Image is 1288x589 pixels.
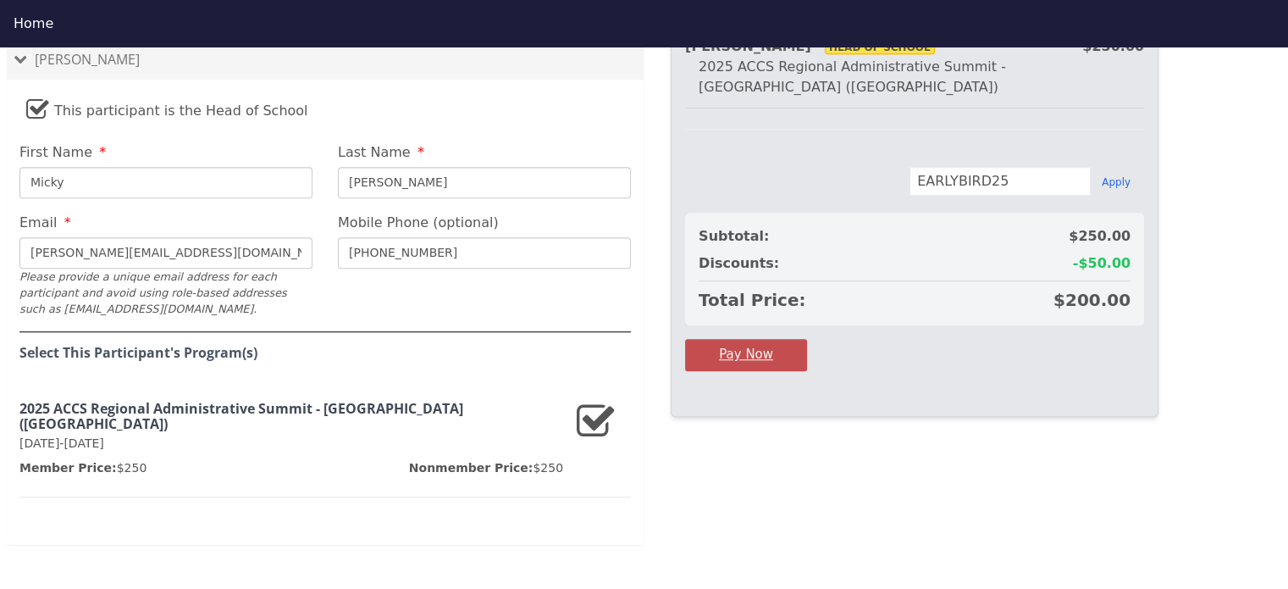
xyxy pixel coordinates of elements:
[699,226,769,247] span: Subtotal:
[1082,36,1144,57] div: $250.00
[825,41,935,54] span: Head Of School
[338,214,499,231] span: Mobile Phone (optional)
[14,14,1274,34] div: Home
[699,253,779,274] span: Discounts:
[19,214,57,231] span: Email
[338,144,411,160] span: Last Name
[35,50,140,69] span: [PERSON_NAME]
[19,269,312,318] div: Please provide a unique email address for each participant and avoid using role-based addresses s...
[19,461,117,475] span: Member Price:
[909,167,1091,196] input: Enter discount code
[19,346,631,361] h4: Select This Participant's Program(s)
[19,402,563,431] h3: 2025 ACCS Regional Administrative Summit - [GEOGRAPHIC_DATA] ([GEOGRAPHIC_DATA])
[685,57,1144,97] div: 2025 ACCS Regional Administrative Summit - [GEOGRAPHIC_DATA] ([GEOGRAPHIC_DATA])
[1073,253,1130,274] span: -$50.00
[699,288,805,312] span: Total Price:
[1069,226,1130,247] span: $250.00
[1102,175,1130,189] button: Apply
[26,88,308,125] label: This participant is the Head of School
[19,459,146,476] p: $250
[1053,288,1130,312] span: $200.00
[685,339,807,370] button: Pay Now
[409,461,533,475] span: Nonmember Price:
[19,144,92,160] span: First Name
[409,459,563,476] p: $250
[19,435,563,453] p: [DATE]-[DATE]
